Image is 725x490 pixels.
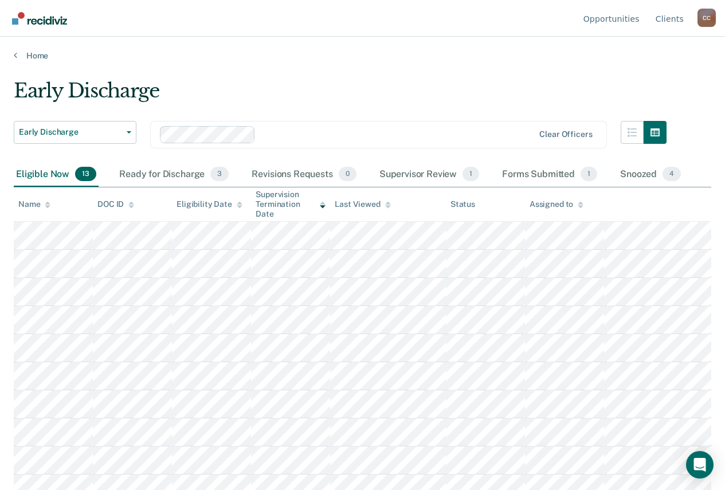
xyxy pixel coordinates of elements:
span: 1 [581,167,597,182]
div: Assigned to [530,199,583,209]
div: Status [450,199,475,209]
span: 4 [663,167,681,182]
span: Early Discharge [19,127,122,137]
button: Early Discharge [14,121,136,144]
a: Home [14,50,711,61]
span: 0 [339,167,356,182]
img: Recidiviz [12,12,67,25]
div: Eligible Now13 [14,162,99,187]
div: Forms Submitted1 [500,162,599,187]
div: Snoozed4 [618,162,683,187]
div: C C [697,9,716,27]
div: DOC ID [97,199,134,209]
div: Supervisor Review1 [377,162,482,187]
div: Name [18,199,50,209]
span: 1 [463,167,479,182]
div: Revisions Requests0 [249,162,358,187]
span: 3 [210,167,229,182]
div: Ready for Discharge3 [117,162,231,187]
div: Supervision Termination Date [256,190,326,218]
div: Eligibility Date [177,199,242,209]
div: Early Discharge [14,79,667,112]
div: Clear officers [539,130,592,139]
button: Profile dropdown button [697,9,716,27]
div: Open Intercom Messenger [686,451,714,479]
span: 13 [75,167,96,182]
div: Last Viewed [335,199,390,209]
